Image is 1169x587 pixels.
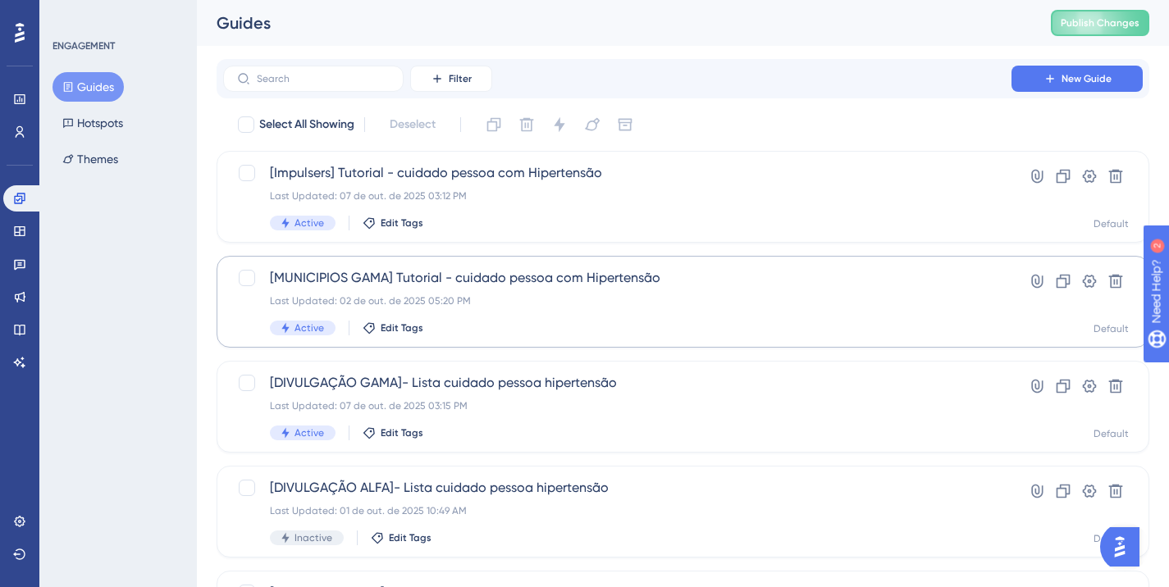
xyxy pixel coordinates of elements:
button: Publish Changes [1051,10,1149,36]
span: [Impulsers] Tutorial - cuidado pessoa com Hipertensão [270,163,965,183]
button: Edit Tags [363,216,423,230]
div: Last Updated: 01 de out. de 2025 10:49 AM [270,504,965,517]
span: [MUNICIPIOS GAMA] Tutorial - cuidado pessoa com Hipertensão [270,268,965,288]
div: Default [1094,427,1129,440]
span: New Guide [1062,72,1112,85]
button: Edit Tags [371,531,432,544]
iframe: UserGuiding AI Assistant Launcher [1100,522,1149,571]
div: ENGAGEMENT [53,39,115,52]
button: Edit Tags [363,321,423,334]
span: Deselect [390,115,436,134]
span: Edit Tags [381,321,423,334]
span: Active [295,426,324,439]
span: Active [295,216,324,230]
span: Edit Tags [389,531,432,544]
span: Active [295,321,324,334]
button: Deselect [375,110,450,139]
input: Search [257,73,390,84]
div: Last Updated: 07 de out. de 2025 03:12 PM [270,189,965,202]
div: Last Updated: 02 de out. de 2025 05:20 PM [270,294,965,307]
div: Last Updated: 07 de out. de 2025 03:15 PM [270,399,965,412]
button: Guides [53,72,124,102]
button: Filter [410,66,492,92]
span: Filter [449,72,472,85]
span: Need Help? [39,4,103,24]
div: Default [1094,322,1129,335]
span: Edit Tags [381,426,423,439]
span: Inactive [295,531,332,544]
button: Hotspots [53,108,133,138]
span: Select All Showing [259,115,354,134]
button: New Guide [1011,66,1143,92]
div: 2 [114,8,119,21]
span: [DIVULGAÇÃO GAMA]- Lista cuidado pessoa hipertensão [270,373,965,393]
div: Guides [217,11,1010,34]
button: Themes [53,144,128,174]
button: Edit Tags [363,426,423,439]
span: [DIVULGAÇÃO ALFA]- Lista cuidado pessoa hipertensão [270,478,965,498]
span: Publish Changes [1061,16,1139,30]
div: Default [1094,217,1129,230]
span: Edit Tags [381,216,423,230]
div: Default [1094,532,1129,545]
